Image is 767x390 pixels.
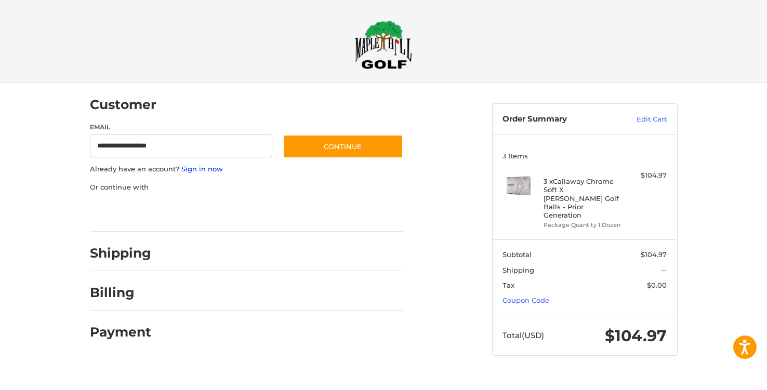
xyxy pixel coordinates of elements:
[90,182,403,193] p: Or continue with
[283,135,403,158] button: Continue
[90,164,403,174] p: Already have an account?
[262,203,340,221] iframe: PayPal-venmo
[662,266,667,274] span: --
[502,266,534,274] span: Shipping
[502,296,549,304] a: Coupon Code
[502,281,514,289] span: Tax
[544,221,623,230] li: Package Quantity 1 Dozen
[502,250,532,259] span: Subtotal
[90,97,156,113] h2: Customer
[86,203,164,221] iframe: PayPal-paypal
[605,326,667,345] span: $104.97
[90,285,151,301] h2: Billing
[641,250,667,259] span: $104.97
[544,177,623,219] h4: 3 x Callaway Chrome Soft X [PERSON_NAME] Golf Balls - Prior Generation
[626,170,667,181] div: $104.97
[90,245,151,261] h2: Shipping
[355,20,412,69] img: Maple Hill Golf
[647,281,667,289] span: $0.00
[502,330,544,340] span: Total (USD)
[90,123,273,132] label: Email
[181,165,223,173] a: Sign in now
[90,324,151,340] h2: Payment
[614,114,667,125] a: Edit Cart
[175,203,253,221] iframe: PayPal-paylater
[502,152,667,160] h3: 3 Items
[502,114,614,125] h3: Order Summary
